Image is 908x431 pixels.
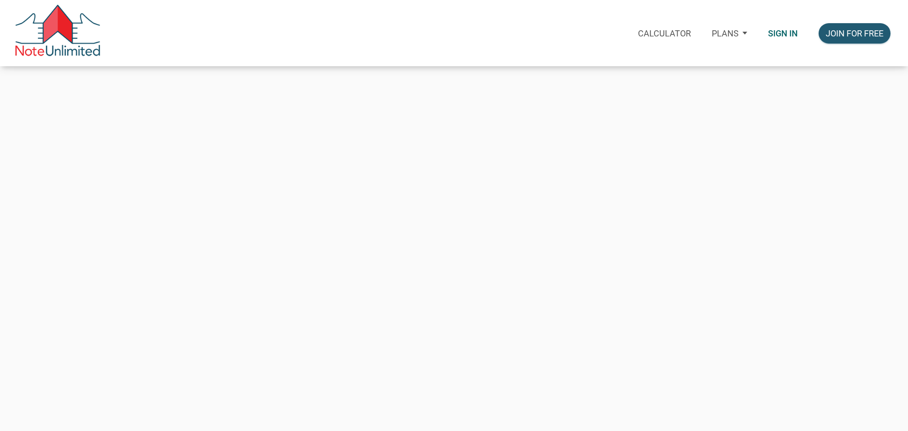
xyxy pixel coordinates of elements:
[638,28,691,38] p: Calculator
[826,27,883,40] div: Join for free
[628,16,701,51] a: Calculator
[768,28,798,38] p: Sign in
[808,16,901,51] a: Join for free
[701,16,758,51] a: Plans
[819,23,891,44] button: Join for free
[758,16,808,51] a: Sign in
[712,28,739,38] p: Plans
[14,5,101,62] img: NoteUnlimited
[701,16,758,50] button: Plans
